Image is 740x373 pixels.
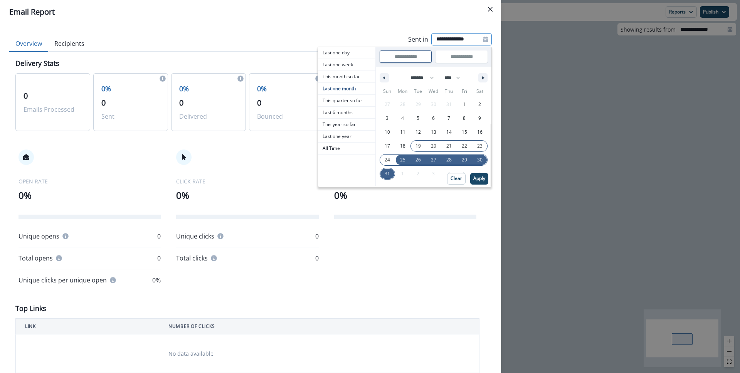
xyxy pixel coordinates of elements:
p: Unique opens [18,232,59,241]
button: This quarter so far [318,95,375,107]
p: Apply [473,176,485,181]
p: 0% [334,188,476,202]
td: No data available [159,334,479,373]
p: Total opens [18,254,53,263]
span: Last 6 months [318,107,375,118]
button: 30 [472,153,488,167]
button: Last one year [318,131,375,143]
span: Sat [472,85,488,97]
span: 7 [447,111,450,125]
button: Overview [9,36,48,52]
span: 23 [477,139,483,153]
p: 0% [257,84,316,94]
p: Total clicks [176,254,208,263]
span: 27 [431,153,436,167]
p: Delivered [179,112,238,121]
p: Top Links [15,303,46,314]
button: 12 [410,125,426,139]
th: NUMBER OF CLICKS [159,319,479,334]
span: Last one month [318,83,375,94]
span: 11 [400,125,405,139]
span: 21 [446,139,452,153]
span: 0 [24,91,28,101]
button: 19 [410,139,426,153]
p: 0 [157,232,161,241]
span: 6 [432,111,435,125]
span: 12 [415,125,421,139]
div: Email Report [9,6,492,18]
button: 24 [380,153,395,167]
p: Delivery Stats [15,58,59,69]
span: 13 [431,125,436,139]
span: 0 [101,97,106,108]
button: 27 [426,153,441,167]
button: 15 [457,125,472,139]
button: 28 [441,153,457,167]
span: 29 [462,153,467,167]
button: Recipients [48,36,91,52]
button: 31 [380,167,395,181]
p: 0 [315,232,319,241]
p: 0 [157,254,161,263]
p: Emails Processed [24,105,82,114]
p: 0% [179,84,238,94]
span: 22 [462,139,467,153]
p: 0% [176,188,318,202]
p: 0% [18,188,161,202]
span: Sun [380,85,395,97]
button: 1 [457,97,472,111]
span: 31 [385,167,390,181]
button: 13 [426,125,441,139]
button: Last one day [318,47,375,59]
span: Fri [457,85,472,97]
button: 14 [441,125,457,139]
p: Bounced [257,112,316,121]
span: 26 [415,153,421,167]
span: This month so far [318,71,375,82]
button: 22 [457,139,472,153]
button: 26 [410,153,426,167]
button: All Time [318,143,375,155]
button: 7 [441,111,457,125]
span: 24 [385,153,390,167]
span: This year so far [318,119,375,130]
button: 11 [395,125,410,139]
button: 6 [426,111,441,125]
p: 0 [315,254,319,263]
button: 8 [457,111,472,125]
span: 4 [401,111,404,125]
p: Clear [451,176,462,181]
span: 8 [463,111,466,125]
button: 21 [441,139,457,153]
button: This year so far [318,119,375,131]
span: Thu [441,85,457,97]
span: 0 [257,97,261,108]
button: 17 [380,139,395,153]
button: Apply [470,173,488,185]
button: 25 [395,153,410,167]
span: Tue [410,85,426,97]
p: 0% [101,84,160,94]
span: 16 [477,125,483,139]
p: OPEN RATE [18,177,161,185]
p: Unique clicks per unique open [18,276,107,285]
span: This quarter so far [318,95,375,106]
button: Last one week [318,59,375,71]
span: All Time [318,143,375,154]
span: 3 [386,111,388,125]
span: 20 [431,139,436,153]
button: 4 [395,111,410,125]
span: 28 [446,153,452,167]
span: 17 [385,139,390,153]
button: 2 [472,97,488,111]
button: 20 [426,139,441,153]
span: 5 [417,111,419,125]
span: 25 [400,153,405,167]
span: 15 [462,125,467,139]
button: 29 [457,153,472,167]
button: 16 [472,125,488,139]
span: 1 [463,97,466,111]
button: 10 [380,125,395,139]
button: 18 [395,139,410,153]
